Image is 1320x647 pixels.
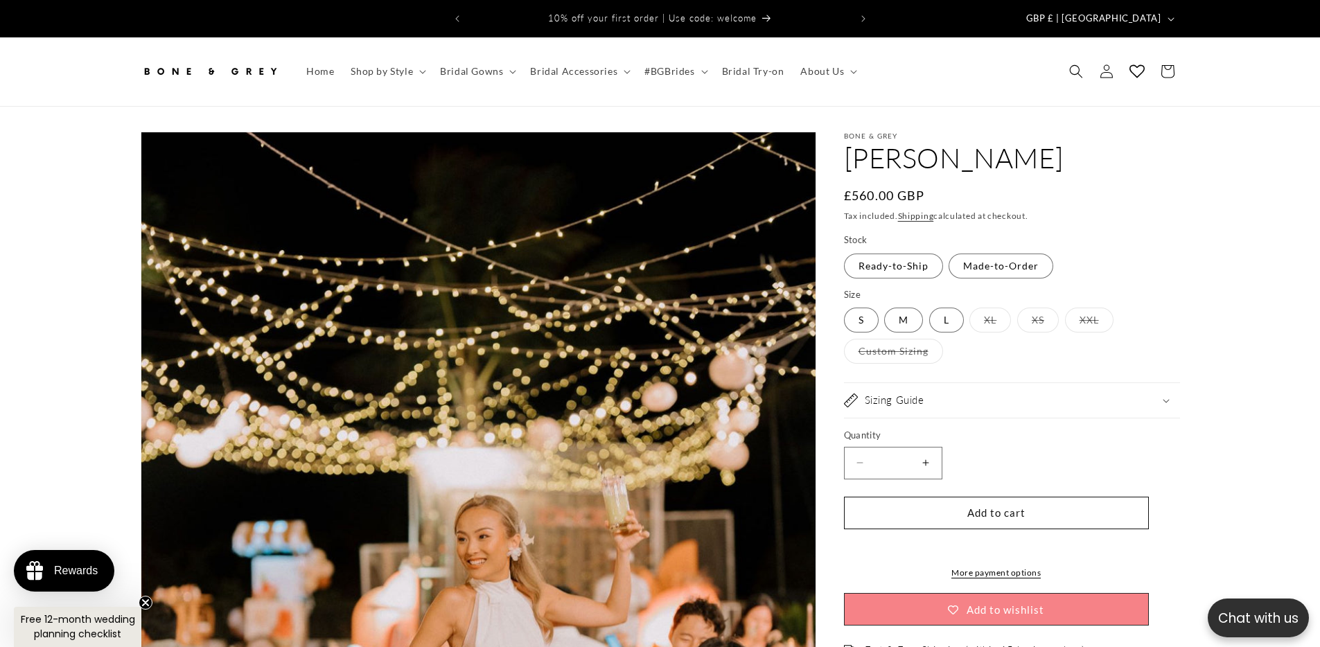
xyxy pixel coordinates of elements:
[884,308,923,333] label: M
[548,12,757,24] span: 10% off your first order | Use code: welcome
[21,612,135,641] span: Free 12-month wedding planning checklist
[844,186,925,205] span: £560.00 GBP
[135,51,284,92] a: Bone and Grey Bridal
[929,308,964,333] label: L
[644,65,694,78] span: #BGBrides
[1208,608,1309,628] p: Chat with us
[949,254,1053,278] label: Made-to-Order
[792,57,863,86] summary: About Us
[844,209,1180,223] div: Tax included. calculated at checkout.
[351,65,413,78] span: Shop by Style
[844,567,1149,579] a: More payment options
[844,383,1180,418] summary: Sizing Guide
[898,211,934,221] a: Shipping
[844,308,879,333] label: S
[298,57,342,86] a: Home
[141,56,279,87] img: Bone and Grey Bridal
[844,254,943,278] label: Ready-to-Ship
[714,57,793,86] a: Bridal Try-on
[442,6,473,32] button: Previous announcement
[306,65,334,78] span: Home
[636,57,713,86] summary: #BGBrides
[530,65,617,78] span: Bridal Accessories
[722,65,784,78] span: Bridal Try-on
[139,596,152,610] button: Close teaser
[969,308,1011,333] label: XL
[1017,308,1059,333] label: XS
[432,57,522,86] summary: Bridal Gowns
[844,288,863,302] legend: Size
[865,393,924,407] h2: Sizing Guide
[1018,6,1180,32] button: GBP £ | [GEOGRAPHIC_DATA]
[342,57,432,86] summary: Shop by Style
[522,57,636,86] summary: Bridal Accessories
[844,429,1149,443] label: Quantity
[1208,599,1309,637] button: Open chatbox
[800,65,844,78] span: About Us
[1026,12,1161,26] span: GBP £ | [GEOGRAPHIC_DATA]
[844,140,1180,176] h1: [PERSON_NAME]
[440,65,503,78] span: Bridal Gowns
[844,593,1149,626] button: Add to wishlist
[844,497,1149,529] button: Add to cart
[844,233,869,247] legend: Stock
[844,132,1180,140] p: Bone & Grey
[1065,308,1114,333] label: XXL
[848,6,879,32] button: Next announcement
[14,607,141,647] div: Free 12-month wedding planning checklistClose teaser
[844,339,943,364] label: Custom Sizing
[54,565,98,577] div: Rewards
[1061,56,1091,87] summary: Search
